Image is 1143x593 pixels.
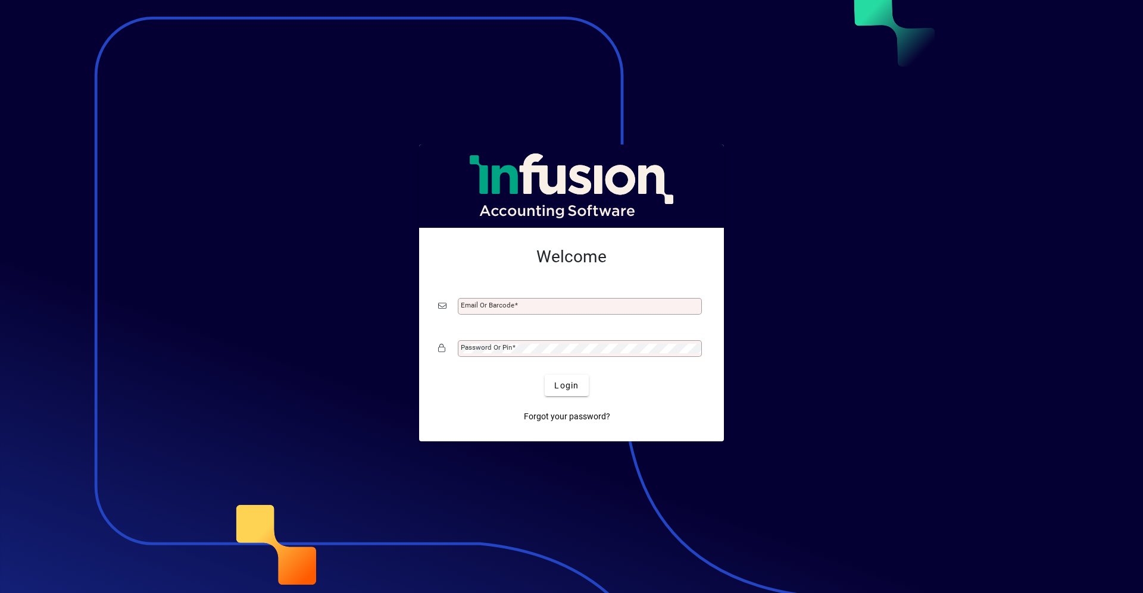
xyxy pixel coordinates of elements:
[461,343,512,352] mat-label: Password or Pin
[519,406,615,427] a: Forgot your password?
[554,379,579,392] span: Login
[438,247,705,267] h2: Welcome
[545,375,588,396] button: Login
[461,301,514,309] mat-label: Email or Barcode
[524,410,610,423] span: Forgot your password?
